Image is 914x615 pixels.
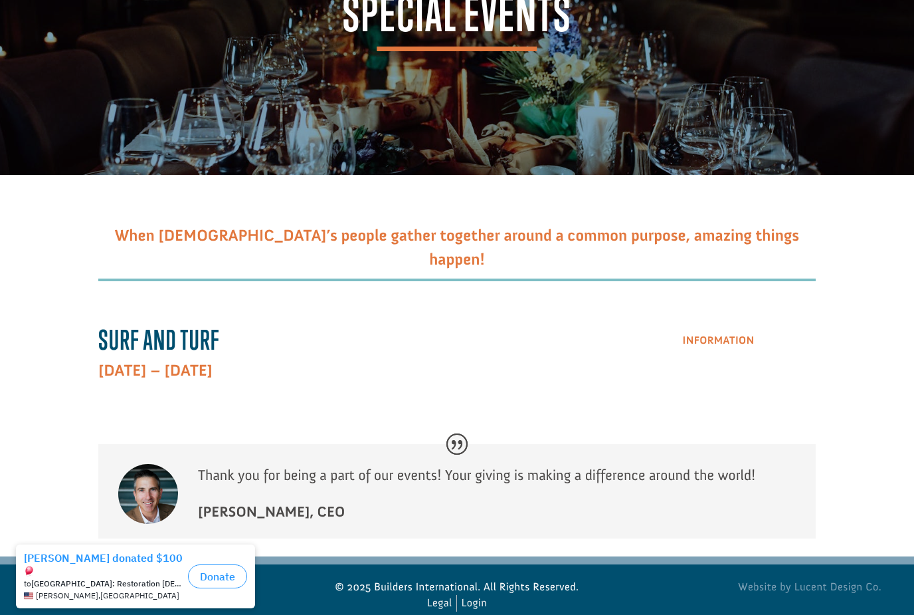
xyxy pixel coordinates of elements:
p: Thank you for being a part of our events! Your giving is making a difference around the world! [198,464,796,501]
div: to [24,41,183,51]
a: Information [666,324,771,358]
span: When [DEMOGRAPHIC_DATA]’s people gather together around a common purpose, amazing things happen! [115,226,800,269]
a: Legal [427,595,452,612]
strong: [PERSON_NAME], CEO [198,503,345,521]
strong: [GEOGRAPHIC_DATA]: Restoration [DEMOGRAPHIC_DATA] [31,41,250,51]
strong: [DATE] – [DATE] [98,361,213,380]
a: Login [461,595,487,612]
p: © 2025 Builders International. All Rights Reserved. [319,579,596,596]
h3: Surf and Turf [98,324,437,362]
div: [PERSON_NAME] donated $100 [24,13,183,40]
img: US.png [24,53,33,62]
button: Donate [188,27,247,51]
span: [PERSON_NAME] , [GEOGRAPHIC_DATA] [36,53,179,62]
a: Website by Lucent Design Co. [604,579,881,596]
img: emoji balloon [24,28,35,39]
